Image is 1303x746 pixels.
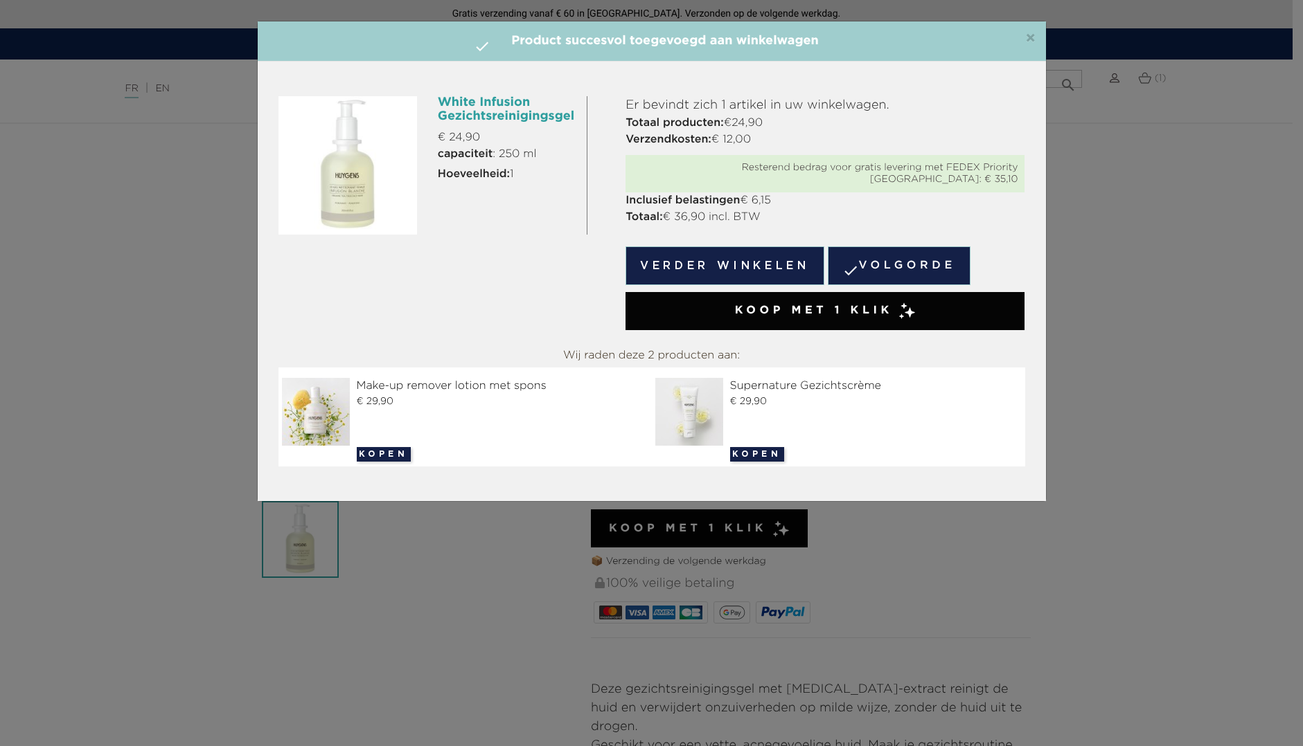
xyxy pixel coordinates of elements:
font: × [1025,30,1036,47]
img: White Infusion Gezichtsreinigingsgel 250ml [278,96,417,235]
font: Product succesvol toegevoegd aan winkelwagen [511,35,819,47]
button: Dichtbij [1025,30,1036,47]
font: 1 [510,169,513,180]
font: Hoeveelheid: [438,169,510,180]
font: Make-up remover lotion met spons [357,381,547,392]
font: Resterend bedrag voor gratis levering met FEDEX Priority [GEOGRAPHIC_DATA]: € 35,10 [742,163,1018,184]
font: Inclusief belastingen [626,195,740,206]
font: € 24,90 [438,132,480,143]
font:  [474,38,490,55]
button: Kopen [357,447,411,462]
font: € 6,15 [740,195,771,206]
font: Er bevindt zich 1 artikel in uw winkelwagen. [626,99,889,111]
img: Supernature Gezichtscrème [655,378,729,446]
font: Wij raden deze 2 producten aan: [563,350,740,361]
font: € 12,00 [711,134,751,145]
img: Make-up remover lotion met spons [282,378,355,446]
button: Verder winkelen [626,246,824,285]
font: €24,90 [724,118,763,129]
font: € 29,90 [730,397,768,406]
font: Supernature Gezichtscrème [730,381,881,392]
a: Volgorde [828,246,970,285]
font: € 29,90 [357,397,394,406]
font: White Infusion Gezichtsreinigingsgel [438,96,574,122]
button: Kopen [730,447,784,462]
font: Totaal: [626,212,662,223]
font: € 36,90 incl. BTW [663,212,761,223]
font: Verzendkosten: [626,134,711,145]
font: : 250 ml [493,149,536,160]
font: Totaal producten: [626,118,723,129]
font: capaciteit [438,149,493,160]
